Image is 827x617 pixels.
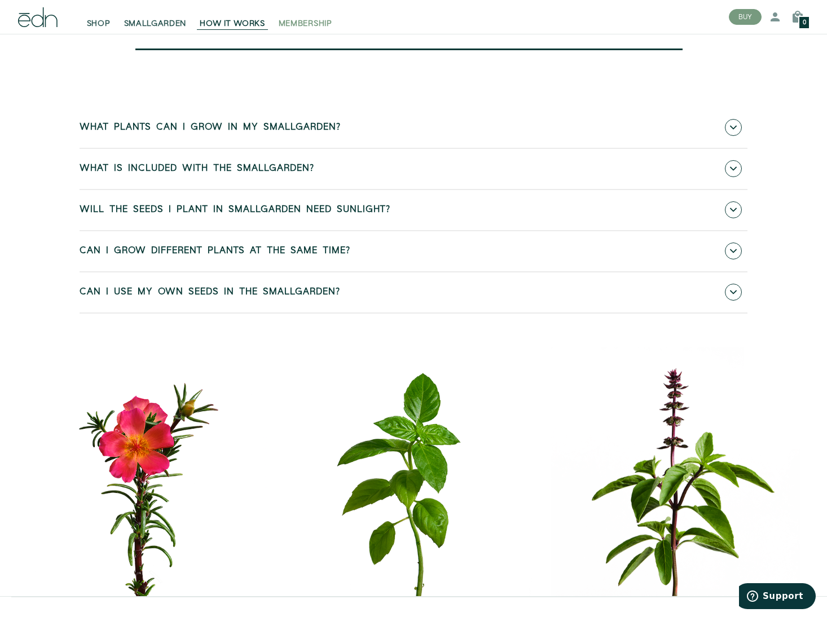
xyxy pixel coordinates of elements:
a: What plants can I grow in my SmallGarden? [80,108,747,148]
a: MEMBERSHIP [272,5,339,29]
button: BUY [729,9,762,25]
a: Will the seeds I plant in SmallGarden need sunlight? [80,190,747,230]
iframe: Opens a widget where you can find more information [739,583,816,611]
span: Will the seeds I plant in SmallGarden need sunlight? [80,205,390,215]
div: FAQs [18,7,800,39]
span: HOW IT WORKS [200,18,265,29]
span: 0 [803,20,806,26]
a: HOW IT WORKS [193,5,271,29]
a: SHOP [80,5,117,29]
span: MEMBERSHIP [279,18,332,29]
span: What plants can I grow in my SmallGarden? [80,122,341,133]
a: What is included with the SmallGarden? [80,149,747,189]
span: Can I grow different plants at the same time? [80,246,350,256]
a: Can I grow different plants at the same time? [80,231,747,271]
a: Can I use my own seeds in the SmallGarden? [80,272,747,312]
span: Can I use my own seeds in the SmallGarden? [80,287,340,297]
span: SMALLGARDEN [124,18,187,29]
span: SHOP [87,18,111,29]
span: What is included with the SmallGarden? [80,164,314,174]
a: SMALLGARDEN [117,5,193,29]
